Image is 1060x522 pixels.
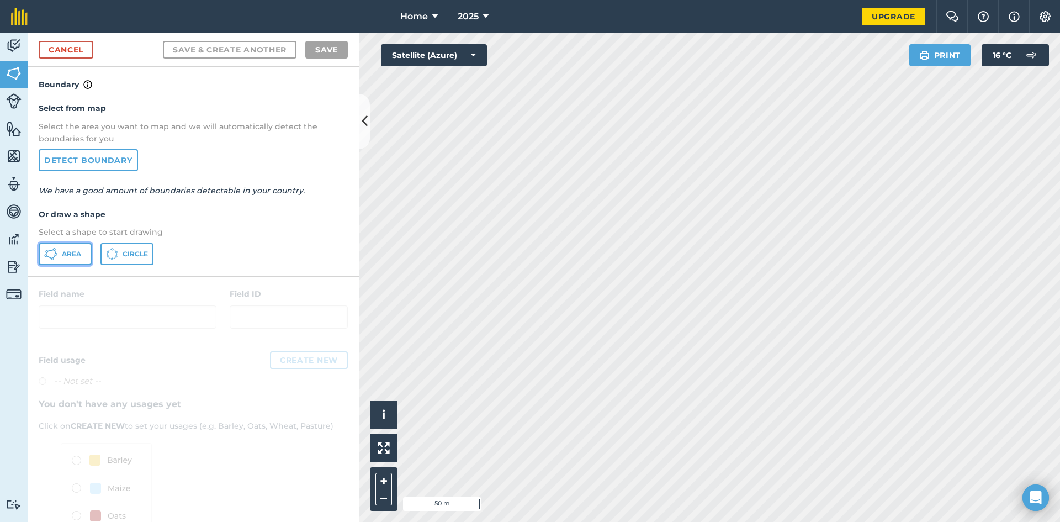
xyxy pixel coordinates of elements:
[6,499,22,510] img: svg+xml;base64,PD94bWwgdmVyc2lvbj0iMS4wIiBlbmNvZGluZz0idXRmLTgiPz4KPCEtLSBHZW5lcmF0b3I6IEFkb2JlIE...
[6,287,22,302] img: svg+xml;base64,PD94bWwgdmVyc2lvbj0iMS4wIiBlbmNvZGluZz0idXRmLTgiPz4KPCEtLSBHZW5lcmF0b3I6IEFkb2JlIE...
[6,38,22,54] img: svg+xml;base64,PD94bWwgdmVyc2lvbj0iMS4wIiBlbmNvZGluZz0idXRmLTgiPz4KPCEtLSBHZW5lcmF0b3I6IEFkb2JlIE...
[39,41,93,59] a: Cancel
[382,408,385,421] span: i
[11,8,28,25] img: fieldmargin Logo
[370,401,397,429] button: i
[6,93,22,109] img: svg+xml;base64,PD94bWwgdmVyc2lvbj0iMS4wIiBlbmNvZGluZz0idXRmLTgiPz4KPCEtLSBHZW5lcmF0b3I6IEFkb2JlIE...
[100,243,153,265] button: Circle
[1038,11,1052,22] img: A cog icon
[39,208,348,220] h4: Or draw a shape
[375,473,392,489] button: +
[1020,44,1042,66] img: svg+xml;base64,PD94bWwgdmVyc2lvbj0iMS4wIiBlbmNvZGluZz0idXRmLTgiPz4KPCEtLSBHZW5lcmF0b3I6IEFkb2JlIE...
[1022,484,1049,511] div: Open Intercom Messenger
[39,226,348,238] p: Select a shape to start drawing
[39,149,138,171] a: Detect boundary
[62,250,81,259] span: Area
[6,148,22,165] img: svg+xml;base64,PHN2ZyB4bWxucz0iaHR0cDovL3d3dy53My5vcmcvMjAwMC9zdmciIHdpZHRoPSI1NiIgaGVpZ2h0PSI2MC...
[375,489,392,505] button: –
[909,44,971,66] button: Print
[6,176,22,192] img: svg+xml;base64,PD94bWwgdmVyc2lvbj0iMS4wIiBlbmNvZGluZz0idXRmLTgiPz4KPCEtLSBHZW5lcmF0b3I6IEFkb2JlIE...
[305,41,348,59] button: Save
[919,49,930,62] img: svg+xml;base64,PHN2ZyB4bWxucz0iaHR0cDovL3d3dy53My5vcmcvMjAwMC9zdmciIHdpZHRoPSIxOSIgaGVpZ2h0PSIyNC...
[1009,10,1020,23] img: svg+xml;base64,PHN2ZyB4bWxucz0iaHR0cDovL3d3dy53My5vcmcvMjAwMC9zdmciIHdpZHRoPSIxNyIgaGVpZ2h0PSIxNy...
[83,78,92,91] img: svg+xml;base64,PHN2ZyB4bWxucz0iaHR0cDovL3d3dy53My5vcmcvMjAwMC9zdmciIHdpZHRoPSIxNyIgaGVpZ2h0PSIxNy...
[946,11,959,22] img: Two speech bubbles overlapping with the left bubble in the forefront
[123,250,148,259] span: Circle
[163,41,296,59] button: Save & Create Another
[458,10,479,23] span: 2025
[862,8,925,25] a: Upgrade
[400,10,428,23] span: Home
[6,120,22,137] img: svg+xml;base64,PHN2ZyB4bWxucz0iaHR0cDovL3d3dy53My5vcmcvMjAwMC9zdmciIHdpZHRoPSI1NiIgaGVpZ2h0PSI2MC...
[982,44,1049,66] button: 16 °C
[378,442,390,454] img: Four arrows, one pointing top left, one top right, one bottom right and the last bottom left
[977,11,990,22] img: A question mark icon
[6,231,22,247] img: svg+xml;base64,PD94bWwgdmVyc2lvbj0iMS4wIiBlbmNvZGluZz0idXRmLTgiPz4KPCEtLSBHZW5lcmF0b3I6IEFkb2JlIE...
[28,67,359,91] h4: Boundary
[381,44,487,66] button: Satellite (Azure)
[993,44,1011,66] span: 16 ° C
[6,65,22,82] img: svg+xml;base64,PHN2ZyB4bWxucz0iaHR0cDovL3d3dy53My5vcmcvMjAwMC9zdmciIHdpZHRoPSI1NiIgaGVpZ2h0PSI2MC...
[39,120,348,145] p: Select the area you want to map and we will automatically detect the boundaries for you
[6,203,22,220] img: svg+xml;base64,PD94bWwgdmVyc2lvbj0iMS4wIiBlbmNvZGluZz0idXRmLTgiPz4KPCEtLSBHZW5lcmF0b3I6IEFkb2JlIE...
[39,243,92,265] button: Area
[6,259,22,275] img: svg+xml;base64,PD94bWwgdmVyc2lvbj0iMS4wIiBlbmNvZGluZz0idXRmLTgiPz4KPCEtLSBHZW5lcmF0b3I6IEFkb2JlIE...
[39,102,348,114] h4: Select from map
[39,186,305,196] em: We have a good amount of boundaries detectable in your country.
